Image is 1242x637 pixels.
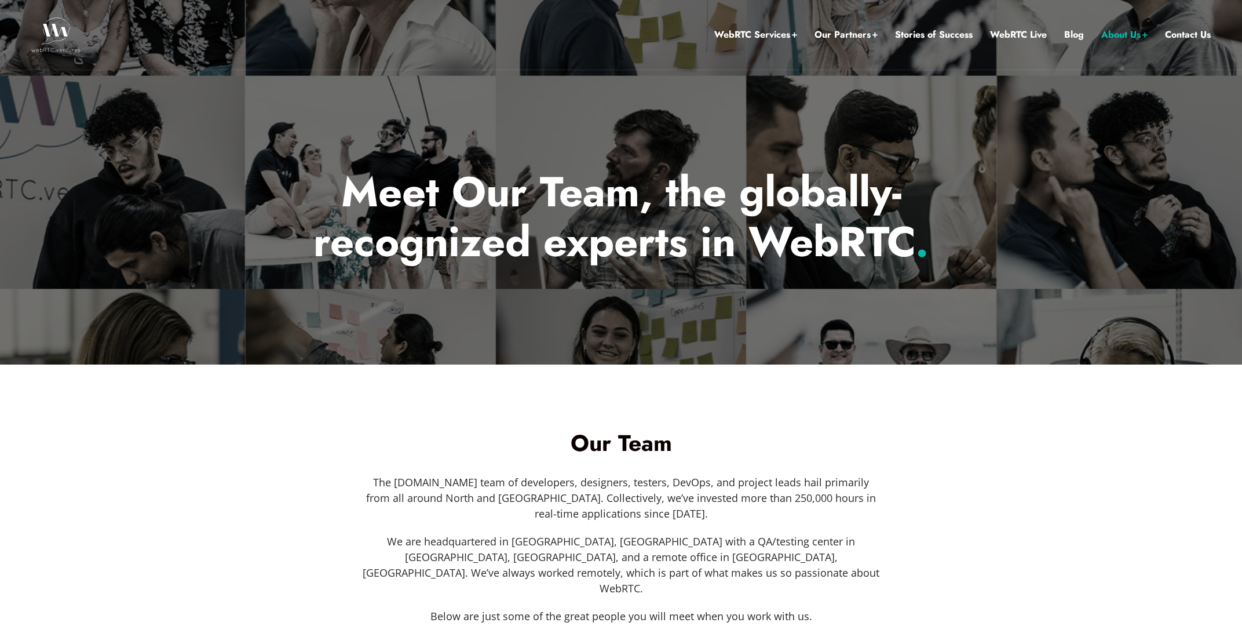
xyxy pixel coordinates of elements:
[990,27,1047,42] a: WebRTC Live
[895,27,973,42] a: Stories of Success
[915,212,929,272] span: .
[714,27,797,42] a: WebRTC Services
[361,534,881,596] p: We are headquartered in [GEOGRAPHIC_DATA], [GEOGRAPHIC_DATA] with a QA/testing center in [GEOGRAP...
[282,167,960,267] h1: Meet Our Team, the globally-recognized experts in WebRTC
[361,609,881,624] p: Below are just some of the great people you will meet when you work with us.
[297,432,945,454] h1: Our Team
[1165,27,1211,42] a: Contact Us
[814,27,878,42] a: Our Partners
[31,17,81,52] img: WebRTC.ventures
[1101,27,1148,42] a: About Us
[1064,27,1084,42] a: Blog
[361,475,881,522] p: The [DOMAIN_NAME] team of developers, designers, testers, DevOps, and project leads hail primaril...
